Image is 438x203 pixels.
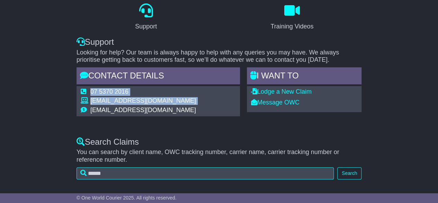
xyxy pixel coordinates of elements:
[77,49,361,64] p: Looking for help? Our team is always happy to help with any queries you may have. We always prior...
[77,137,361,147] div: Search Claims
[266,1,318,34] a: Training Videos
[77,195,177,201] span: © One World Courier 2025. All rights reserved.
[90,97,196,107] td: [EMAIL_ADDRESS][DOMAIN_NAME]
[77,67,240,86] div: Contact Details
[77,37,361,47] div: Support
[247,67,361,86] div: I WANT to
[251,88,312,95] a: Lodge a New Claim
[90,107,196,114] td: [EMAIL_ADDRESS][DOMAIN_NAME]
[251,99,300,106] a: Message OWC
[135,22,157,31] div: Support
[90,88,196,98] td: 07 5370 2016
[270,22,313,31] div: Training Videos
[131,1,161,34] a: Support
[77,149,361,163] p: You can search by client name, OWC tracking number, carrier name, carrier tracking number or refe...
[337,167,361,179] button: Search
